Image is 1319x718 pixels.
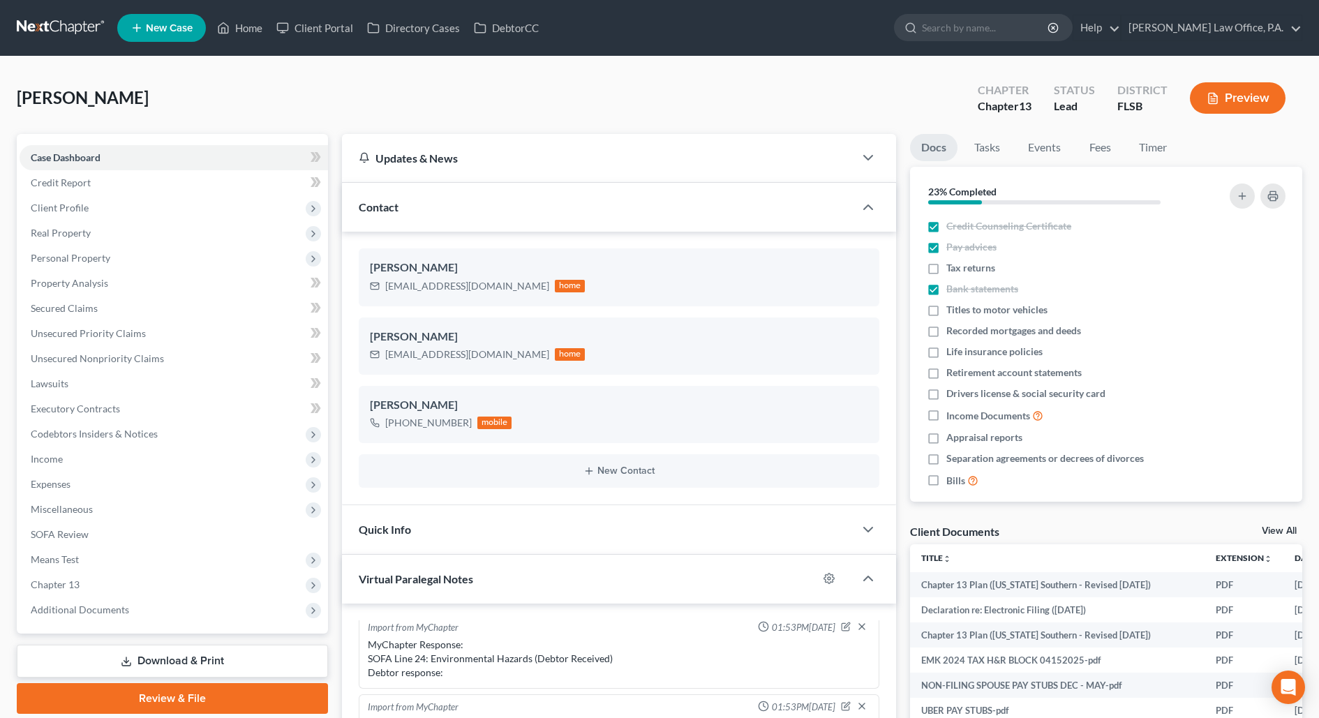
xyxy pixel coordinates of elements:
[1121,15,1302,40] a: [PERSON_NAME] Law Office, P.A.
[360,15,467,40] a: Directory Cases
[20,145,328,170] a: Case Dashboard
[31,377,68,389] span: Lawsuits
[910,622,1205,648] td: Chapter 13 Plan ([US_STATE] Southern - Revised [DATE])
[555,348,586,361] div: home
[1205,572,1283,597] td: PDF
[31,553,79,565] span: Means Test
[1205,597,1283,622] td: PDF
[1117,98,1168,114] div: FLSB
[146,23,193,33] span: New Case
[1017,134,1072,161] a: Events
[946,282,1018,296] span: Bank statements
[370,260,869,276] div: [PERSON_NAME]
[31,528,89,540] span: SOFA Review
[922,15,1050,40] input: Search by name...
[910,524,999,539] div: Client Documents
[772,701,835,714] span: 01:53PM[DATE]
[20,296,328,321] a: Secured Claims
[946,240,997,254] span: Pay advices
[946,261,995,275] span: Tax returns
[31,428,158,440] span: Codebtors Insiders & Notices
[20,271,328,296] a: Property Analysis
[946,431,1022,444] span: Appraisal reports
[31,177,91,188] span: Credit Report
[1078,134,1122,161] a: Fees
[269,15,360,40] a: Client Portal
[20,396,328,421] a: Executory Contracts
[910,572,1205,597] td: Chapter 13 Plan ([US_STATE] Southern - Revised [DATE])
[1205,673,1283,698] td: PDF
[910,673,1205,698] td: NON-FILING SPOUSE PAY STUBS DEC - MAY-pdf
[1073,15,1120,40] a: Help
[978,98,1031,114] div: Chapter
[370,465,869,477] button: New Contact
[946,345,1043,359] span: Life insurance policies
[370,397,869,414] div: [PERSON_NAME]
[31,604,129,615] span: Additional Documents
[946,474,965,488] span: Bills
[477,417,512,429] div: mobile
[1262,526,1297,536] a: View All
[17,645,328,678] a: Download & Print
[943,555,951,563] i: unfold_more
[1205,648,1283,673] td: PDF
[31,578,80,590] span: Chapter 13
[1019,99,1031,112] span: 13
[946,303,1048,317] span: Titles to motor vehicles
[370,329,869,345] div: [PERSON_NAME]
[20,371,328,396] a: Lawsuits
[910,648,1205,673] td: EMK 2024 TAX H&R BLOCK 04152025-pdf
[31,227,91,239] span: Real Property
[385,279,549,293] div: [EMAIL_ADDRESS][DOMAIN_NAME]
[467,15,546,40] a: DebtorCC
[31,453,63,465] span: Income
[20,522,328,547] a: SOFA Review
[1128,134,1178,161] a: Timer
[31,403,120,414] span: Executory Contracts
[385,416,472,430] div: [PHONE_NUMBER]
[31,478,70,490] span: Expenses
[31,302,98,314] span: Secured Claims
[910,597,1205,622] td: Declaration re: Electronic Filing ([DATE])
[555,280,586,292] div: home
[359,523,411,536] span: Quick Info
[20,170,328,195] a: Credit Report
[946,366,1082,380] span: Retirement account statements
[946,219,1071,233] span: Credit Counseling Certificate
[31,151,100,163] span: Case Dashboard
[772,621,835,634] span: 01:53PM[DATE]
[910,134,957,161] a: Docs
[1054,82,1095,98] div: Status
[963,134,1011,161] a: Tasks
[946,409,1030,423] span: Income Documents
[946,387,1105,401] span: Drivers license & social security card
[921,553,951,563] a: Titleunfold_more
[946,324,1081,338] span: Recorded mortgages and deeds
[17,683,328,714] a: Review & File
[359,572,473,585] span: Virtual Paralegal Notes
[1117,82,1168,98] div: District
[31,327,146,339] span: Unsecured Priority Claims
[1054,98,1095,114] div: Lead
[978,82,1031,98] div: Chapter
[31,202,89,214] span: Client Profile
[31,503,93,515] span: Miscellaneous
[31,352,164,364] span: Unsecured Nonpriority Claims
[20,346,328,371] a: Unsecured Nonpriority Claims
[368,638,871,680] div: MyChapter Response: SOFA Line 24: Environmental Hazards (Debtor Received) Debtor response:
[359,151,838,165] div: Updates & News
[1264,555,1272,563] i: unfold_more
[368,701,459,715] div: Import from MyChapter
[385,347,549,361] div: [EMAIL_ADDRESS][DOMAIN_NAME]
[1216,553,1272,563] a: Extensionunfold_more
[31,277,108,289] span: Property Analysis
[368,621,459,635] div: Import from MyChapter
[20,321,328,346] a: Unsecured Priority Claims
[31,252,110,264] span: Personal Property
[359,200,398,214] span: Contact
[17,87,149,107] span: [PERSON_NAME]
[1190,82,1286,114] button: Preview
[946,451,1144,465] span: Separation agreements or decrees of divorces
[1205,622,1283,648] td: PDF
[210,15,269,40] a: Home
